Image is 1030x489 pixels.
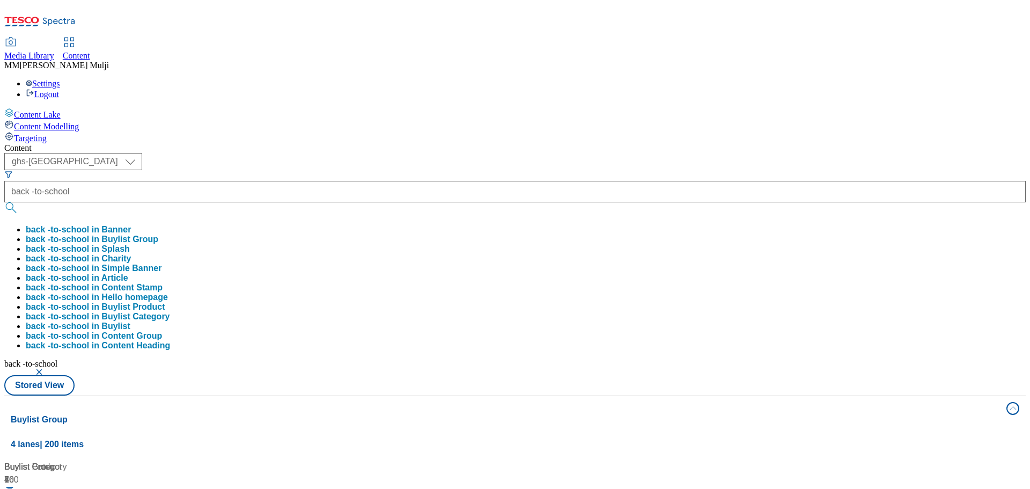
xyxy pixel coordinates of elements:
[26,90,59,99] a: Logout
[26,331,162,341] button: back -to-school in Content Group
[26,322,130,331] button: back -to-school in Buylist
[4,132,1026,143] a: Targeting
[4,461,181,473] div: Buylist Category
[4,108,1026,120] a: Content Lake
[26,293,168,302] div: back -to-school in
[4,61,19,70] span: MM
[4,170,13,179] svg: Search Filters
[4,359,57,368] span: back -to-school
[19,61,109,70] span: [PERSON_NAME] Mulji
[4,143,1026,153] div: Content
[4,38,54,61] a: Media Library
[4,181,1026,202] input: Search
[26,302,165,312] div: back -to-school in
[26,283,163,293] button: back -to-school in Content Stamp
[4,473,181,486] div: 7
[101,273,128,282] span: Article
[26,273,128,283] button: back -to-school in Article
[101,322,130,331] span: Buylist
[4,51,54,60] span: Media Library
[26,293,168,302] button: back -to-school in Hello homepage
[14,134,47,143] span: Targeting
[26,244,130,254] button: back -to-school in Splash
[26,312,170,322] div: back -to-school in
[26,79,60,88] a: Settings
[101,302,165,311] span: Buylist Product
[11,413,1000,426] h4: Buylist Group
[63,38,90,61] a: Content
[101,293,168,302] span: Hello homepage
[14,122,79,131] span: Content Modelling
[4,396,1026,456] button: Buylist Group4 lanes| 200 items
[26,254,131,264] button: back -to-school in Charity
[11,440,84,449] span: 4 lanes | 200 items
[63,51,90,60] span: Content
[14,110,61,119] span: Content Lake
[4,120,1026,132] a: Content Modelling
[26,341,170,351] button: back -to-school in Content Heading
[26,302,165,312] button: back -to-school in Buylist Product
[101,312,170,321] span: Buylist Category
[4,375,75,396] button: Stored View
[26,322,130,331] div: back -to-school in
[26,264,161,273] button: back -to-school in Simple Banner
[26,225,131,235] button: back -to-school in Banner
[26,235,158,244] button: back -to-school in Buylist Group
[26,273,128,283] div: back -to-school in
[26,312,170,322] button: back -to-school in Buylist Category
